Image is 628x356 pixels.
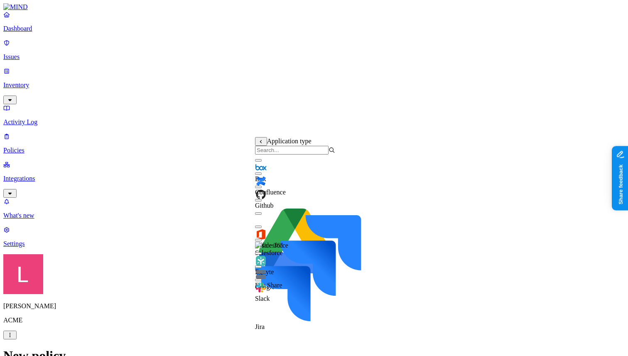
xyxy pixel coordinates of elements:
a: Dashboard [3,11,625,32]
a: Activity Log [3,104,625,126]
img: salesforce [255,242,288,249]
img: egnyte [255,255,267,267]
a: Policies [3,133,625,154]
p: Dashboard [3,25,625,32]
a: Settings [3,226,625,248]
p: ACME [3,317,625,324]
span: Slack [255,295,270,302]
p: Issues [3,53,625,61]
span: Application type [267,137,312,145]
img: MIND [3,3,28,11]
a: Issues [3,39,625,61]
a: What's new [3,198,625,219]
span: Jira [255,323,265,330]
img: Landen Brown [3,254,43,294]
img: confluence [255,175,267,187]
img: office-365 [255,228,267,240]
img: fileshare [255,268,267,280]
a: Integrations [3,161,625,196]
img: box [255,162,267,174]
p: What's new [3,212,625,219]
img: google-drive [255,202,335,282]
img: slack [255,282,267,293]
p: Inventory [3,81,625,89]
img: jira [255,215,361,322]
img: github [255,189,267,200]
p: Policies [3,147,625,154]
p: Settings [3,240,625,248]
p: Activity Log [3,118,625,126]
a: Inventory [3,67,625,103]
p: Integrations [3,175,625,182]
a: MIND [3,3,625,11]
p: [PERSON_NAME] [3,302,625,310]
input: Search... [255,146,329,155]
